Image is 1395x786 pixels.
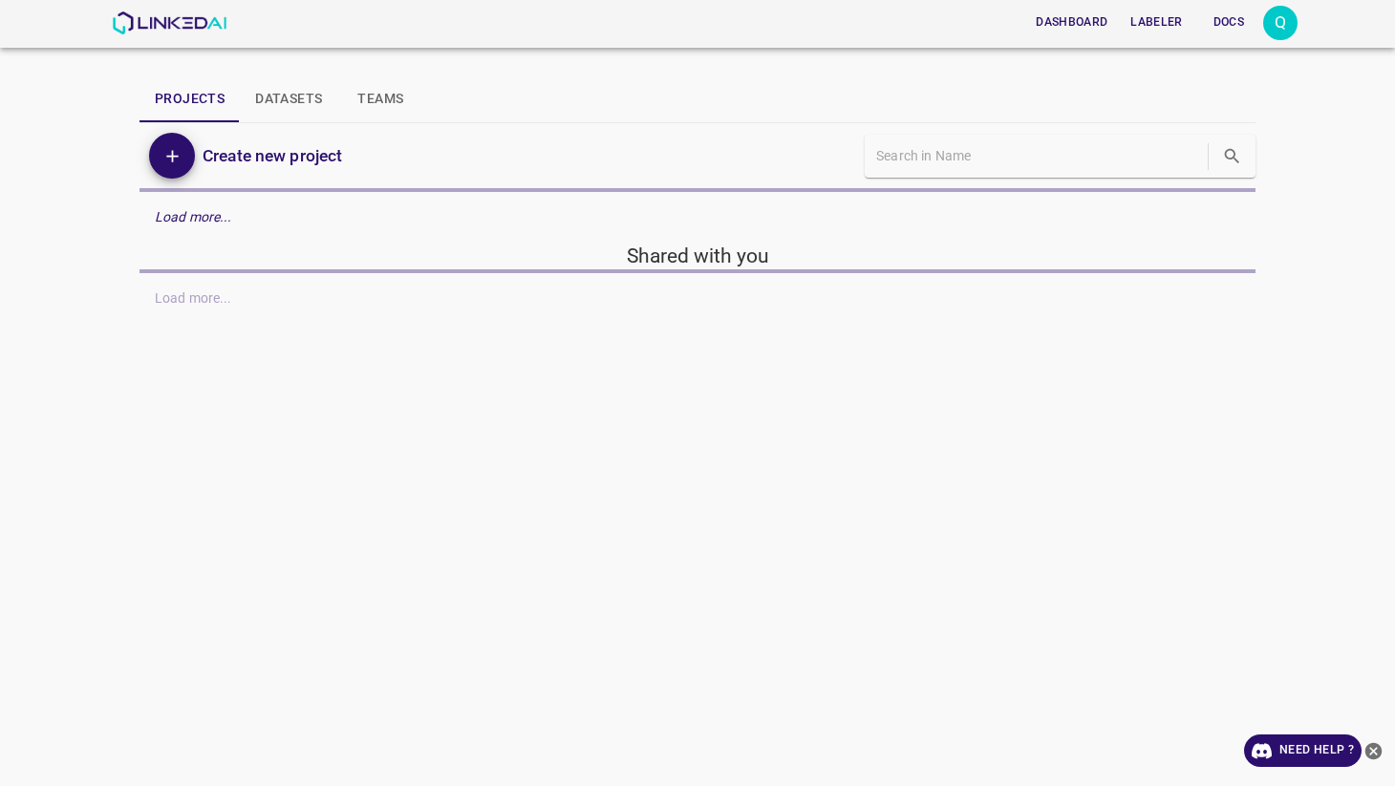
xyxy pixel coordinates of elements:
div: Load more... [139,200,1255,235]
button: search [1213,137,1252,176]
h5: Shared with you [139,243,1255,269]
button: Open settings [1263,6,1298,40]
button: Projects [139,76,240,122]
button: Labeler [1123,7,1190,38]
a: Create new project [195,142,342,169]
button: close-help [1362,734,1385,767]
img: LinkedAI [112,11,227,34]
a: Labeler [1119,3,1193,42]
input: Search in Name [876,142,1204,170]
button: Docs [1198,7,1259,38]
button: Dashboard [1028,7,1115,38]
div: Q [1263,6,1298,40]
h6: Create new project [203,142,342,169]
button: Datasets [240,76,337,122]
a: Need Help ? [1244,734,1362,767]
em: Load more... [155,209,232,224]
button: Teams [337,76,423,122]
button: Add [149,133,195,179]
a: Docs [1194,3,1263,42]
a: Dashboard [1024,3,1119,42]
